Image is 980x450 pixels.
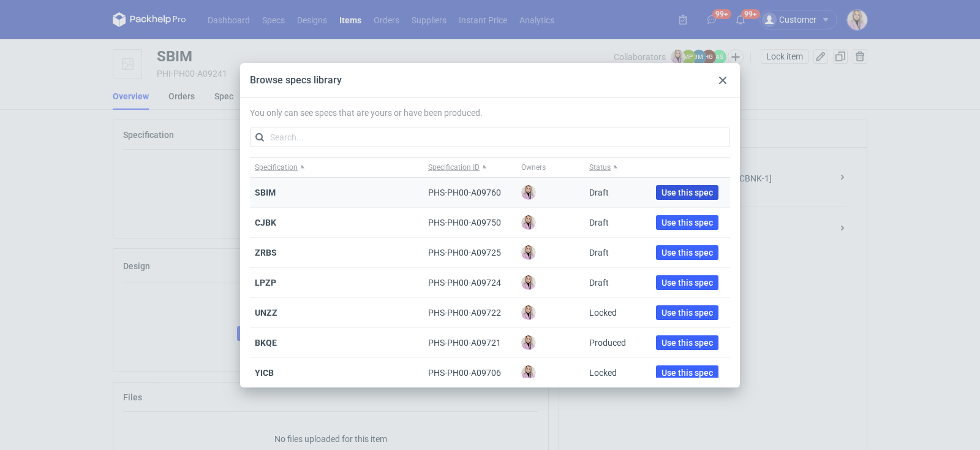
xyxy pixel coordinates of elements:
span: LPZP [255,278,276,288]
div: Draft [589,186,609,199]
input: Search... [250,128,730,147]
button: Use this spec [656,305,718,320]
button: Use this spec [656,185,718,200]
button: Use this spec [656,275,718,290]
div: PHS-PH00-A09722 [428,307,501,319]
span: UNZZ [255,308,277,318]
div: PHS-PH00-A09724 [428,276,501,289]
span: Use this spec [661,248,713,257]
div: Draft [589,216,609,229]
div: PHS-PH00-A09721 [428,337,501,349]
span: CJBK [255,218,276,227]
div: Browse specs library [250,74,342,87]
div: LPZP [250,268,423,298]
span: ZRBS [255,248,277,257]
div: PHS-PH00-A09706 [423,358,516,388]
div: PHS-PH00-A09725 [423,238,516,268]
span: Owners [521,162,546,172]
div: PHS-PH00-A09722 [423,298,516,328]
button: Specification ID [423,158,516,177]
img: Klaudia Wiśniewska [521,275,536,290]
div: PHS-PH00-A09724 [423,268,516,298]
div: PHS-PH00-A09760 [423,178,516,208]
div: Locked [589,367,617,379]
button: Use this spec [656,365,718,380]
div: SBIM [250,178,423,208]
button: Specification [250,158,423,177]
div: PHS-PH00-A09760 [428,186,501,199]
span: Specification [255,162,298,172]
div: Draft [589,246,609,259]
p: You only can see specs that are yours or have been produced. [250,108,730,118]
span: Status [589,162,611,172]
div: Draft [589,276,609,289]
img: Klaudia Wiśniewska [521,215,536,230]
span: Use this spec [661,188,713,197]
img: Klaudia Wiśniewska [521,185,536,200]
div: YICB [250,358,423,388]
img: Klaudia Wiśniewska [521,365,536,380]
img: Klaudia Wiśniewska [521,305,536,320]
button: Status [584,158,644,177]
div: ZRBS [250,238,423,268]
span: Use this spec [661,278,713,287]
div: PHS-PH00-A09750 [423,208,516,238]
img: Klaudia Wiśniewska [521,335,536,350]
div: BKQE [250,328,423,358]
button: Use this spec [656,245,718,260]
div: PHS-PH00-A09750 [428,216,501,229]
span: YICB [255,368,274,378]
div: CJBK [250,208,423,238]
span: SBIM [255,188,276,197]
span: Use this spec [661,218,713,227]
button: Use this spec [656,215,718,230]
span: Use this spec [661,308,713,317]
img: Klaudia Wiśniewska [521,245,536,260]
div: PHS-PH00-A09725 [428,246,501,259]
span: Use this spec [661,338,713,347]
div: PHS-PH00-A09721 [423,328,516,358]
div: PHS-PH00-A09706 [428,367,501,379]
span: Specification ID [428,162,480,172]
button: Use this spec [656,335,718,350]
span: Use this spec [661,368,713,377]
span: BKQE [255,338,277,348]
div: Produced [589,337,626,349]
div: UNZZ [250,298,423,328]
div: Locked [589,307,617,319]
